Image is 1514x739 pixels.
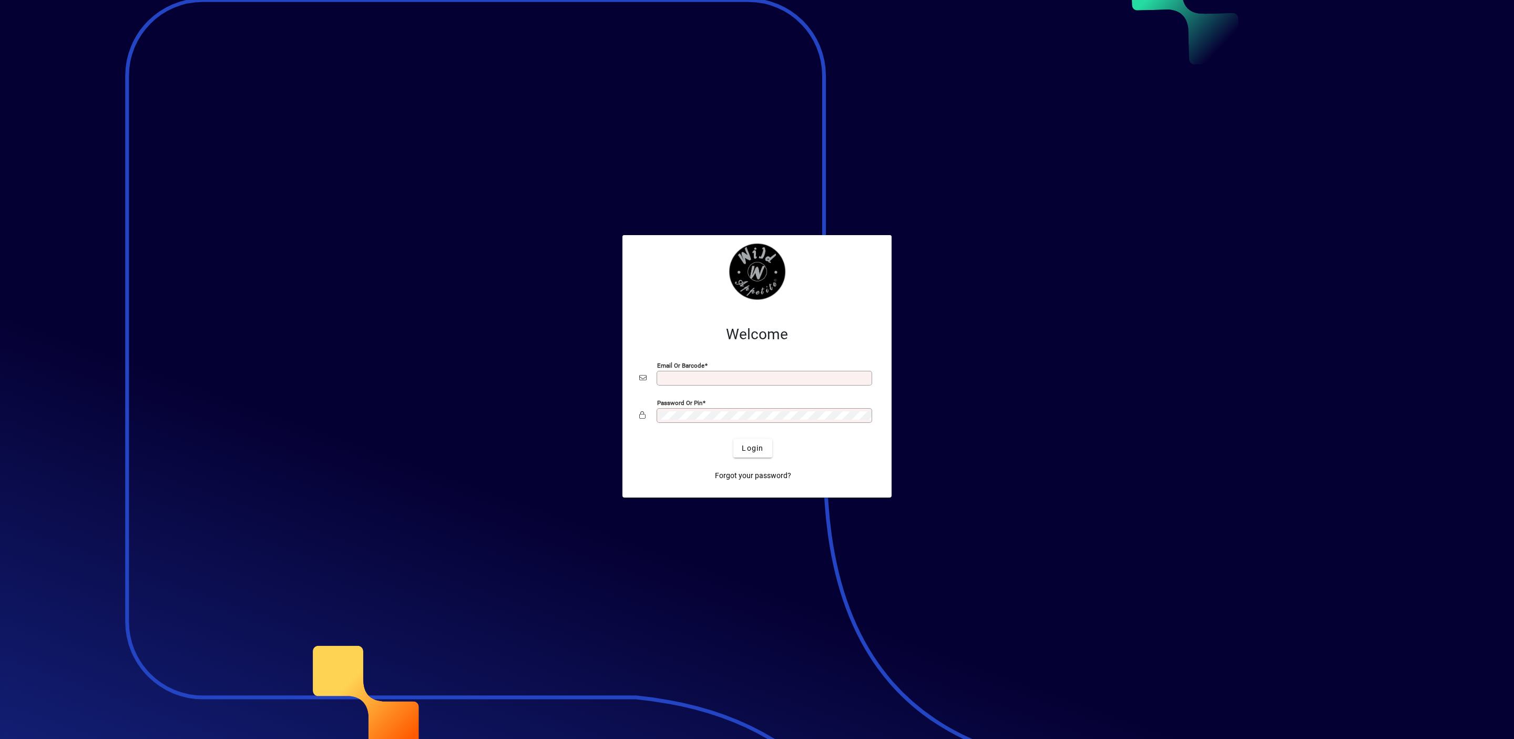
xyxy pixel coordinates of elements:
a: Forgot your password? [711,466,795,485]
span: Login [742,443,763,454]
h2: Welcome [639,326,875,343]
mat-label: Email or Barcode [657,362,704,369]
span: Forgot your password? [715,470,791,481]
button: Login [733,439,772,458]
mat-label: Password or Pin [657,399,702,407]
